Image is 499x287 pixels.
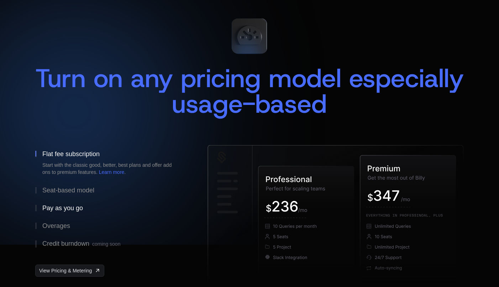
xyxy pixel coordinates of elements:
div: Seat-based model [42,187,94,193]
div: Flat fee subscription [42,151,100,157]
a: [object Object],[object Object] [35,265,104,277]
div: Credit burndown [42,240,120,248]
button: Overages [35,217,185,235]
div: Overages [42,223,70,229]
span: coming soon [92,241,120,247]
div: Pay as you go [42,205,83,211]
div: Start with the classic good, better, best plans and offer add ons to premium features. . [42,161,178,176]
span: Turn on any pricing model especially usage-based [35,61,472,121]
span: View Pricing & Metering [39,267,92,274]
a: Learn more [99,169,125,175]
g: 236 [273,201,298,212]
button: Seat-based model [35,181,185,199]
button: Flat fee subscriptionStart with the classic good, better, best plans and offer add ons to premium... [35,145,185,181]
button: Credit burndowncoming soon [35,235,185,253]
button: Pay as you go [35,199,185,217]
